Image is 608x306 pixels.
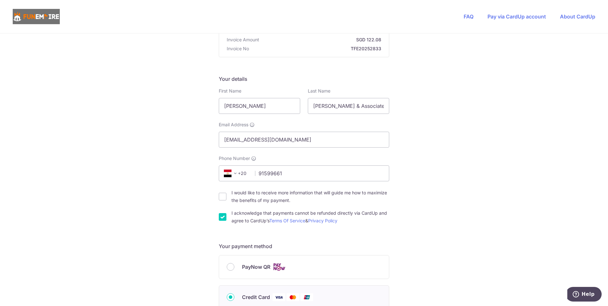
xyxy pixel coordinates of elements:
span: +20 [224,170,239,177]
img: Visa [273,293,285,301]
span: Email Address [219,122,248,128]
img: Cards logo [273,263,286,271]
input: First name [219,98,300,114]
span: +20 [222,170,251,177]
div: Credit Card Visa Mastercard Union Pay [227,293,381,301]
img: Mastercard [287,293,299,301]
img: Union Pay [301,293,313,301]
span: Invoice No [227,45,249,52]
span: Credit Card [242,293,270,301]
iframe: Opens a widget where you can find more information [567,287,602,303]
h5: Your details [219,75,389,83]
strong: TFE20252833 [252,45,381,52]
a: FAQ [464,13,473,20]
a: Privacy Policy [308,218,337,223]
input: Last name [308,98,389,114]
input: Email address [219,132,389,148]
span: Phone Number [219,155,250,162]
span: PayNow QR [242,263,270,271]
label: First Name [219,88,241,94]
a: About CardUp [560,13,595,20]
label: Last Name [308,88,330,94]
label: I acknowledge that payments cannot be refunded directly via CardUp and agree to CardUp’s & [231,209,389,225]
h5: Your payment method [219,242,389,250]
a: Pay via CardUp account [487,13,546,20]
label: I would like to receive more information that will guide me how to maximize the benefits of my pa... [231,189,389,204]
strong: SGD 122.08 [262,37,381,43]
a: Terms Of Service [269,218,305,223]
div: PayNow QR Cards logo [227,263,381,271]
span: Invoice Amount [227,37,259,43]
